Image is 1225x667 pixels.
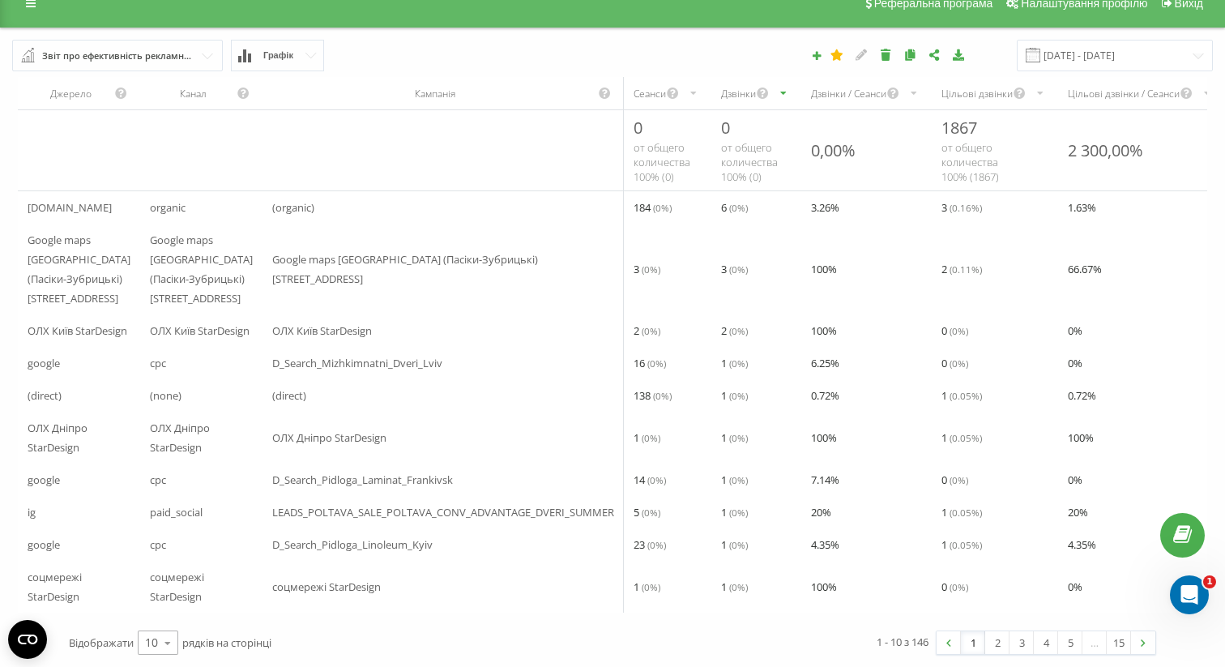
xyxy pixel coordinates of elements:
[950,357,968,370] span: ( 0 %)
[729,201,748,214] span: ( 0 %)
[28,567,130,606] span: соцмережі StarDesign
[721,198,748,217] span: 6
[1068,577,1082,596] span: 0 %
[1068,502,1088,522] span: 20 %
[729,389,748,402] span: ( 0 %)
[941,259,982,279] span: 2
[150,567,253,606] span: соцмережі StarDesign
[1068,259,1102,279] span: 66.67 %
[952,49,966,60] i: Завантажити звіт
[811,50,822,60] i: Створити звіт
[729,580,748,593] span: ( 0 %)
[729,324,748,337] span: ( 0 %)
[811,428,837,447] span: 100 %
[1058,631,1082,654] a: 5
[1068,139,1143,161] div: 2 300,00%
[150,198,186,217] span: organic
[721,353,748,373] span: 1
[272,353,442,373] span: D_Search_Mizhkimnatni_Dveri_Lviv
[941,353,968,373] span: 0
[950,506,982,519] span: ( 0.05 %)
[941,198,982,217] span: 3
[642,431,660,444] span: ( 0 %)
[941,321,968,340] span: 0
[634,470,666,490] span: 14
[634,140,690,184] span: от общего количества 100% ( 0 )
[950,473,968,486] span: ( 0 %)
[634,117,642,139] span: 0
[272,87,598,100] div: Кампанія
[721,140,778,184] span: от общего количества 100% ( 0 )
[855,49,869,60] i: Редагувати звіт
[272,502,614,522] span: LEADS_POLTAVA_SALE_POLTAVA_CONV_ADVANTAGE_DVERI_SUMMER
[941,87,1013,100] div: Цільові дзвінки
[42,47,194,65] div: Звіт про ефективність рекламних кампаній
[721,470,748,490] span: 1
[1068,321,1082,340] span: 0 %
[1170,575,1209,614] iframe: Intercom live chat
[1082,631,1107,654] div: …
[634,353,666,373] span: 16
[941,535,982,554] span: 1
[721,386,748,405] span: 1
[721,87,756,100] div: Дзвінки
[811,470,839,490] span: 7.14 %
[729,431,748,444] span: ( 0 %)
[634,428,660,447] span: 1
[811,87,886,100] div: Дзвінки / Сеанси
[811,259,837,279] span: 100 %
[877,634,928,650] div: 1 - 10 з 146
[729,473,748,486] span: ( 0 %)
[729,506,748,519] span: ( 0 %)
[634,321,660,340] span: 2
[1068,198,1096,217] span: 1.63 %
[150,535,166,554] span: cpc
[8,620,47,659] button: Open CMP widget
[145,635,158,651] div: 10
[150,87,237,100] div: Канал
[634,87,666,100] div: Сеанси
[1068,386,1096,405] span: 0.72 %
[18,77,1207,613] div: scrollable content
[903,49,917,60] i: Копіювати звіт
[28,418,130,457] span: ОЛХ Дніпро StarDesign
[721,117,730,139] span: 0
[1068,428,1094,447] span: 100 %
[961,631,985,654] a: 1
[642,580,660,593] span: ( 0 %)
[150,230,253,308] span: Google maps [GEOGRAPHIC_DATA] (Пасіки-Зубрицькі) [STREET_ADDRESS]
[642,506,660,519] span: ( 0 %)
[28,386,62,405] span: (direct)
[811,198,839,217] span: 3.26 %
[647,357,666,370] span: ( 0 %)
[150,470,166,490] span: cpc
[272,535,433,554] span: D_Search_Pidloga_Linoleum_Kyiv
[653,389,672,402] span: ( 0 %)
[28,230,130,308] span: Google maps [GEOGRAPHIC_DATA] (Пасіки-Зубрицькі) [STREET_ADDRESS]
[634,535,666,554] span: 23
[721,577,748,596] span: 1
[272,321,372,340] span: ОЛХ Київ StarDesign
[28,353,60,373] span: google
[811,577,837,596] span: 100 %
[721,259,748,279] span: 3
[150,353,166,373] span: cpc
[28,321,127,340] span: ОЛХ Київ StarDesign
[1068,353,1082,373] span: 0 %
[272,386,306,405] span: (direct)
[879,49,893,60] i: Видалити звіт
[721,428,748,447] span: 1
[150,418,253,457] span: ОЛХ Дніпро StarDesign
[950,431,982,444] span: ( 0.05 %)
[950,201,982,214] span: ( 0.16 %)
[634,502,660,522] span: 5
[1068,535,1096,554] span: 4.35 %
[150,321,250,340] span: ОЛХ Київ StarDesign
[1068,470,1082,490] span: 0 %
[272,250,614,289] span: Google maps [GEOGRAPHIC_DATA] (Пасіки-Зубрицькі) [STREET_ADDRESS]
[1107,631,1131,654] a: 15
[634,386,672,405] span: 138
[28,535,60,554] span: google
[69,635,134,650] span: Відображати
[721,321,748,340] span: 2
